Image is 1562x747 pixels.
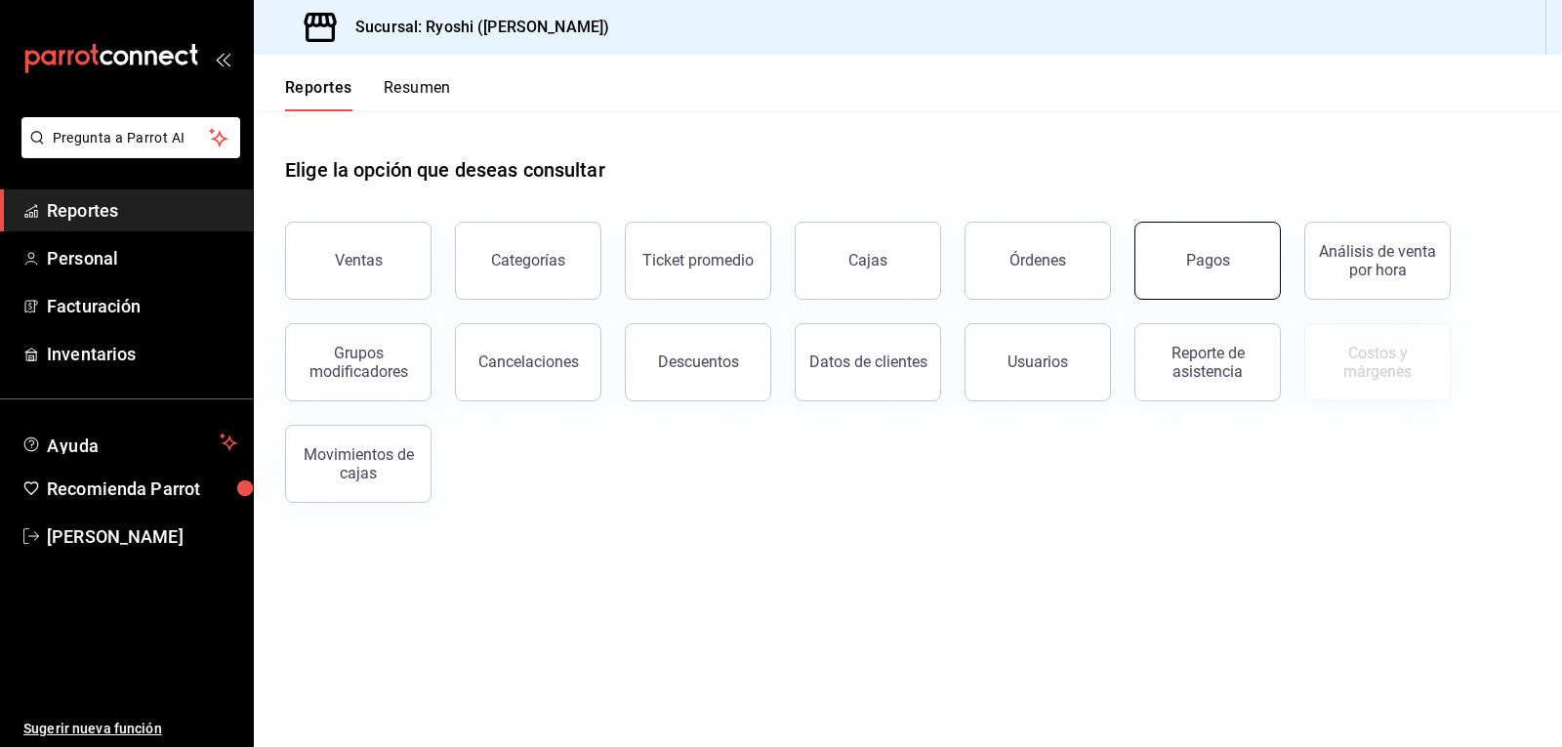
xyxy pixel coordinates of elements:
span: [PERSON_NAME] [47,523,237,550]
button: open_drawer_menu [215,51,230,66]
div: Análisis de venta por hora [1317,242,1438,279]
button: Pregunta a Parrot AI [21,117,240,158]
div: Ticket promedio [642,251,754,270]
div: Datos de clientes [809,353,927,371]
a: Pregunta a Parrot AI [14,142,240,162]
button: Datos de clientes [795,323,941,401]
div: Cancelaciones [478,353,579,371]
button: Cancelaciones [455,323,601,401]
div: Movimientos de cajas [298,445,419,482]
div: Descuentos [658,353,739,371]
div: Cajas [848,251,887,270]
span: Ayuda [47,431,212,454]
button: Reporte de asistencia [1134,323,1281,401]
div: Ventas [335,251,383,270]
button: Descuentos [625,323,771,401]
button: Resumen [384,78,451,111]
span: Recomienda Parrot [47,476,237,502]
h3: Sucursal: Ryoshi ([PERSON_NAME]) [340,16,609,39]
span: Pregunta a Parrot AI [53,128,210,148]
div: navigation tabs [285,78,451,111]
button: Órdenes [965,222,1111,300]
button: Grupos modificadores [285,323,432,401]
button: Pagos [1134,222,1281,300]
button: Categorías [455,222,601,300]
button: Ventas [285,222,432,300]
div: Categorías [491,251,565,270]
button: Cajas [795,222,941,300]
div: Órdenes [1009,251,1066,270]
span: Sugerir nueva función [23,719,237,739]
button: Ticket promedio [625,222,771,300]
div: Usuarios [1007,353,1068,371]
button: Usuarios [965,323,1111,401]
span: Inventarios [47,341,237,367]
div: Reporte de asistencia [1147,344,1268,381]
div: Pagos [1186,251,1230,270]
h1: Elige la opción que deseas consultar [285,155,605,185]
button: Contrata inventarios para ver este reporte [1304,323,1451,401]
div: Costos y márgenes [1317,344,1438,381]
span: Personal [47,245,237,271]
button: Movimientos de cajas [285,425,432,503]
button: Análisis de venta por hora [1304,222,1451,300]
div: Grupos modificadores [298,344,419,381]
button: Reportes [285,78,352,111]
span: Reportes [47,197,237,224]
span: Facturación [47,293,237,319]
